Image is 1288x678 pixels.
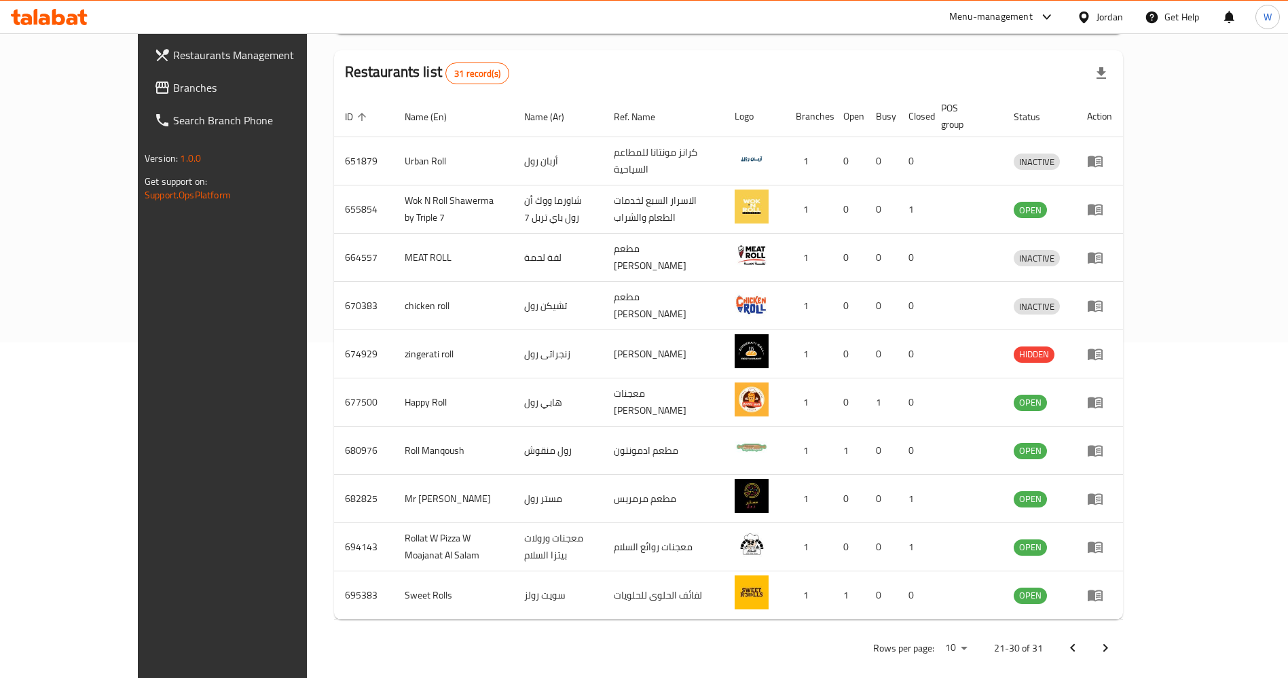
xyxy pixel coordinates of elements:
[1014,539,1047,555] span: OPEN
[785,185,832,234] td: 1
[865,282,898,330] td: 0
[735,479,769,513] img: Mr Roll
[898,137,930,185] td: 0
[785,96,832,137] th: Branches
[603,571,724,620] td: لفائف الحلوى للحلويات
[898,234,930,282] td: 0
[865,523,898,571] td: 0
[865,330,898,378] td: 0
[735,141,769,175] img: Urban Roll
[334,234,394,282] td: 664557
[603,427,724,475] td: مطعم ادمونتون
[1087,153,1112,169] div: Menu
[865,427,898,475] td: 0
[1085,57,1118,90] div: Export file
[1087,490,1112,507] div: Menu
[1014,443,1047,459] span: OPEN
[785,427,832,475] td: 1
[898,378,930,427] td: 0
[143,71,353,104] a: Branches
[145,186,231,204] a: Support.OpsPlatform
[865,378,898,427] td: 1
[865,571,898,620] td: 0
[898,282,930,330] td: 0
[785,234,832,282] td: 1
[334,378,394,427] td: 677500
[1014,299,1060,315] span: INACTIVE
[145,149,178,167] span: Version:
[1014,202,1047,218] span: OPEN
[334,427,394,475] td: 680976
[345,109,371,125] span: ID
[898,330,930,378] td: 0
[898,96,930,137] th: Closed
[513,475,603,523] td: مستر رول
[173,47,342,63] span: Restaurants Management
[334,330,394,378] td: 674929
[513,523,603,571] td: معجنات ورولات بيتزا السلام
[1014,539,1047,556] div: OPEN
[832,378,865,427] td: 0
[1087,346,1112,362] div: Menu
[865,185,898,234] td: 0
[345,62,509,84] h2: Restaurants list
[832,427,865,475] td: 1
[832,282,865,330] td: 0
[394,282,513,330] td: chicken roll
[334,137,394,185] td: 651879
[603,185,724,234] td: الاسرار السبع لخدمات الطعام والشراب
[513,571,603,620] td: سويت رولز
[735,286,769,320] img: chicken roll
[513,185,603,234] td: شاورما ووك أن رول باي تربل 7
[603,282,724,330] td: مطعم [PERSON_NAME]
[180,149,201,167] span: 1.0.0
[405,109,464,125] span: Name (En)
[735,382,769,416] img: Happy Roll
[865,96,898,137] th: Busy
[603,475,724,523] td: مطعم مرمريس
[1014,395,1047,411] div: OPEN
[735,334,769,368] img: zingerati roll
[1014,154,1060,170] div: INACTIVE
[832,330,865,378] td: 0
[513,137,603,185] td: أربان رول
[145,173,207,190] span: Get support on:
[1097,10,1123,24] div: Jordan
[513,234,603,282] td: لفة لحمة
[735,527,769,561] img: Rollat W Pizza W Moajanat Al Salam
[1089,632,1122,664] button: Next page
[832,137,865,185] td: 0
[1014,250,1060,266] div: INACTIVE
[832,234,865,282] td: 0
[513,330,603,378] td: زنجراتى رول
[898,475,930,523] td: 1
[1087,442,1112,459] div: Menu
[334,96,1123,620] table: enhanced table
[394,427,513,475] td: Roll Manqoush
[724,96,785,137] th: Logo
[143,104,353,137] a: Search Branch Phone
[1014,588,1047,604] div: OPEN
[735,431,769,465] img: Roll Manqoush
[832,475,865,523] td: 0
[1264,10,1272,24] span: W
[785,475,832,523] td: 1
[173,79,342,96] span: Branches
[143,39,353,71] a: Restaurants Management
[941,100,987,132] span: POS group
[1014,109,1058,125] span: Status
[513,282,603,330] td: تشيكن رول
[865,137,898,185] td: 0
[334,571,394,620] td: 695383
[865,475,898,523] td: 0
[949,9,1033,25] div: Menu-management
[603,378,724,427] td: معجنات [PERSON_NAME]
[603,137,724,185] td: كرانز مونتانا للمطاعم السياحية
[394,475,513,523] td: Mr [PERSON_NAME]
[832,185,865,234] td: 0
[334,282,394,330] td: 670383
[735,238,769,272] img: MEAT ROLL
[785,330,832,378] td: 1
[898,571,930,620] td: 0
[1014,251,1060,266] span: INACTIVE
